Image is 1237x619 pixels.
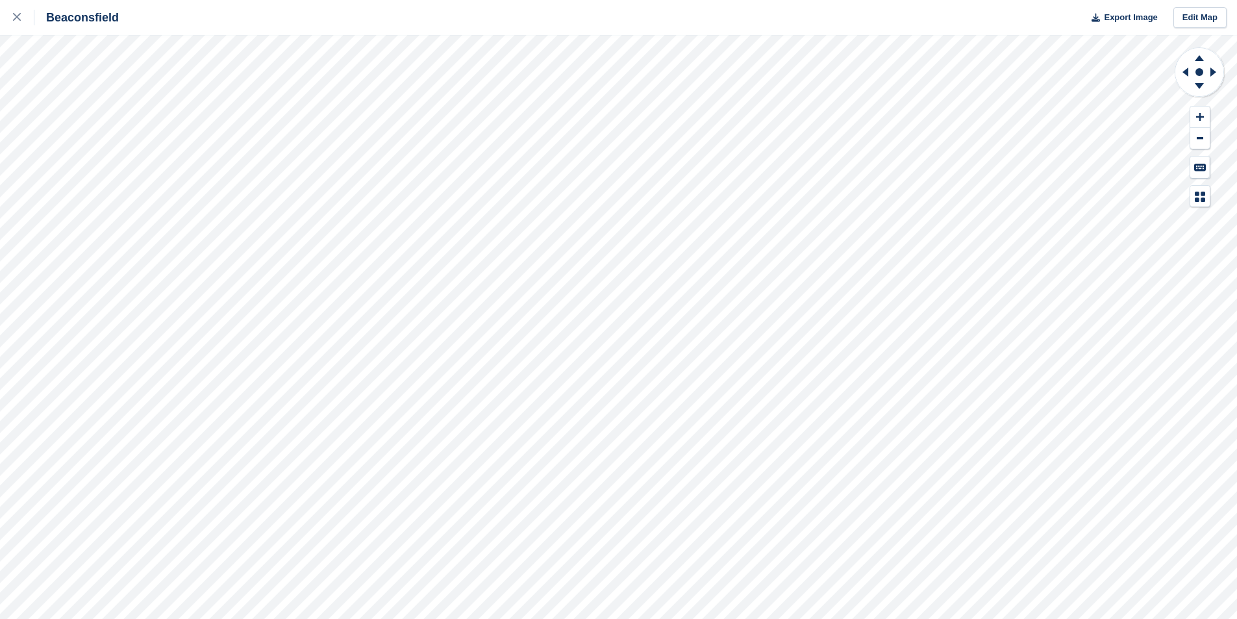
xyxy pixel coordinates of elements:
[1190,128,1210,149] button: Zoom Out
[1190,157,1210,178] button: Keyboard Shortcuts
[1173,7,1227,29] a: Edit Map
[1084,7,1158,29] button: Export Image
[1190,107,1210,128] button: Zoom In
[34,10,119,25] div: Beaconsfield
[1104,11,1157,24] span: Export Image
[1190,186,1210,207] button: Map Legend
